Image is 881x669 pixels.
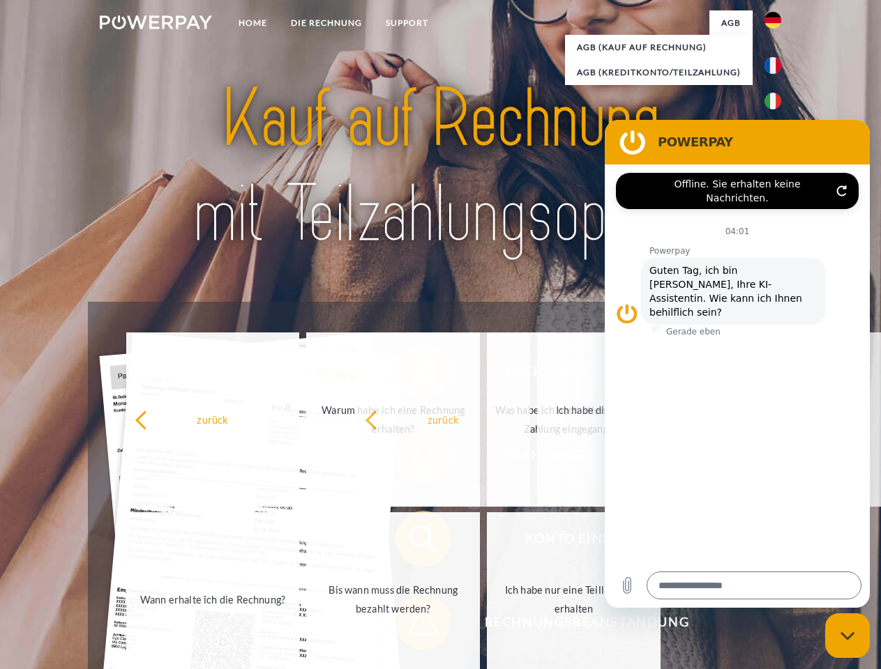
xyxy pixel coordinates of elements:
[135,410,292,429] div: zurück
[545,401,702,438] div: Ich habe die Rechnung bereits bezahlt
[365,410,522,429] div: zurück
[135,590,292,608] div: Wann erhalte ich die Rechnung?
[279,10,374,36] a: DIE RECHNUNG
[565,60,753,85] a: AGB (Kreditkonto/Teilzahlung)
[315,401,472,438] div: Warum habe ich eine Rechnung erhalten?
[765,12,781,29] img: de
[315,580,472,618] div: Bis wann muss die Rechnung bezahlt werden?
[605,120,870,608] iframe: Messaging-Fenster
[825,613,870,658] iframe: Schaltfläche zum Öffnen des Messaging-Fensters; Konversation läuft
[133,67,748,267] img: title-powerpay_de.svg
[765,93,781,109] img: it
[765,57,781,74] img: fr
[709,10,753,36] a: agb
[495,580,652,618] div: Ich habe nur eine Teillieferung erhalten
[565,35,753,60] a: AGB (Kauf auf Rechnung)
[227,10,279,36] a: Home
[100,15,212,29] img: logo-powerpay-white.svg
[374,10,440,36] a: SUPPORT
